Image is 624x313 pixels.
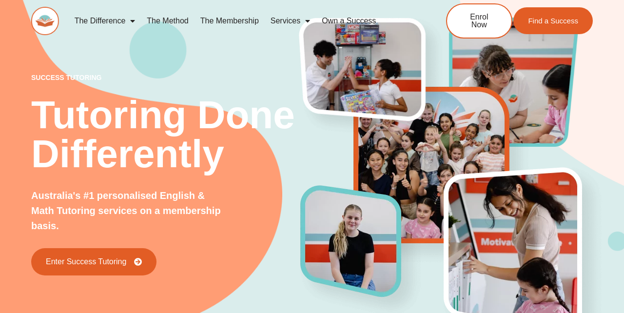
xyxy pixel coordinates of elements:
span: Find a Success [528,17,578,24]
span: Enter Success Tutoring [46,258,126,266]
a: Enrol Now [446,3,512,39]
a: The Membership [195,10,265,32]
a: Enter Success Tutoring [31,248,156,275]
h2: Tutoring Done Differently [31,96,301,174]
p: success tutoring [31,74,301,81]
nav: Menu [69,10,414,32]
a: Own a Success [316,10,382,32]
a: Services [265,10,316,32]
a: The Difference [69,10,141,32]
span: Enrol Now [462,13,497,29]
a: Find a Success [513,7,593,34]
p: Australia's #1 personalised English & Math Tutoring services on a membership basis. [31,188,228,234]
a: The Method [141,10,194,32]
